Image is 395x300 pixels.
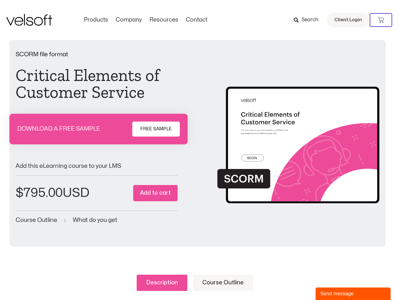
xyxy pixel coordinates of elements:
[73,217,117,223] a: What do you get
[112,17,146,23] a: CompanyMenu Toggle
[217,67,379,208] img: Second Product Image
[294,15,323,25] a: Search
[133,185,178,202] button: Add to cart
[6,14,52,26] img: Velsoft Training Materials
[16,217,57,223] a: Course Outline
[316,286,392,300] iframe: chat widget
[301,16,318,24] span: Search
[16,52,178,57] p: SCORM file format
[146,17,182,23] a: ResourcesMenu Toggle
[16,163,178,169] p: Add this eLearning course to your LMS
[80,17,211,23] nav: Menu
[334,16,362,24] span: Client Login
[140,125,172,133] span: FREE SAMPLE
[80,17,112,23] a: ProductsMenu Toggle
[327,12,370,27] a: Client Login
[193,275,253,291] a: Course Outline
[16,67,178,101] h1: Critical Elements of Customer Service
[17,126,100,132] p: DOWNLOAD A FREE SAMPLE
[137,275,187,291] a: Description
[182,17,211,23] a: ContactMenu Toggle
[132,122,180,137] a: FREE SAMPLE
[16,187,23,199] span: $
[16,187,63,199] bdi: 795.00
